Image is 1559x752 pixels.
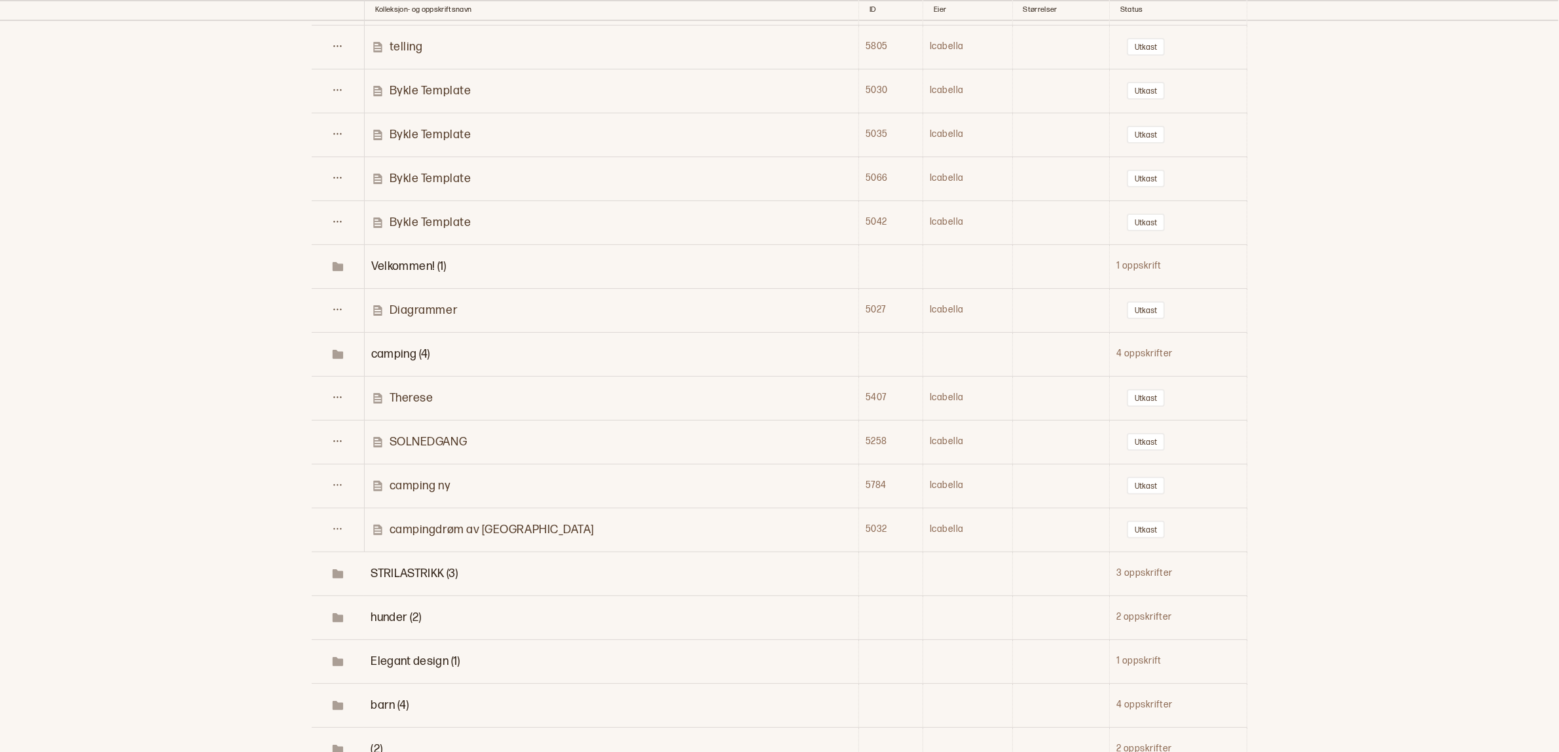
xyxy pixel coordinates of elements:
span: Toggle Row Expanded [312,655,363,668]
span: Toggle Row Expanded [312,348,363,361]
a: Bykle Template [371,127,858,142]
a: camping ny [371,478,858,493]
td: 5805 [858,25,923,69]
span: Toggle Row Expanded [312,567,363,580]
td: 5066 [858,157,923,200]
button: Utkast [1127,38,1165,56]
button: Utkast [1127,433,1165,451]
button: Utkast [1127,389,1165,407]
span: Toggle Row Expanded [312,260,363,273]
a: Bykle Template [371,215,858,230]
p: camping ny [390,478,450,493]
td: 5784 [858,464,923,508]
span: Toggle Row Expanded [371,567,458,580]
a: Therese [371,390,858,405]
span: Toggle Row Expanded [371,654,460,668]
td: 5258 [858,420,923,464]
p: SOLNEDGANG [390,434,467,449]
a: campingdrøm av [GEOGRAPHIC_DATA] [371,522,858,537]
td: Icabella [923,157,1012,200]
td: 4 oppskrifter [1109,683,1247,727]
td: 5042 [858,200,923,244]
button: Utkast [1127,126,1165,143]
td: Icabella [923,69,1012,113]
td: 5027 [858,288,923,332]
a: Bykle Template [371,171,858,186]
td: Icabella [923,200,1012,244]
p: Bykle Template [390,171,471,186]
td: 1 oppskrift [1109,244,1247,288]
td: 5030 [858,69,923,113]
p: Therese [390,390,433,405]
p: Bykle Template [390,215,471,230]
td: Icabella [923,376,1012,420]
td: 4 oppskrifter [1109,332,1247,376]
span: Toggle Row Expanded [312,611,363,624]
a: telling [371,39,858,54]
td: Icabella [923,113,1012,157]
td: 1 oppskrift [1109,639,1247,683]
a: Diagrammer [371,303,858,318]
p: Diagrammer [390,303,458,318]
td: Icabella [923,508,1012,552]
td: 5035 [858,113,923,157]
span: Toggle Row Expanded [371,698,409,712]
td: Icabella [923,25,1012,69]
td: 3 oppskrifter [1109,552,1247,595]
button: Utkast [1127,301,1165,319]
td: Icabella [923,420,1012,464]
p: campingdrøm av [GEOGRAPHIC_DATA] [390,522,595,537]
span: Toggle Row Expanded [371,259,447,273]
td: Icabella [923,288,1012,332]
button: Utkast [1127,170,1165,187]
span: Toggle Row Expanded [371,347,430,361]
p: Bykle Template [390,127,471,142]
button: Utkast [1127,521,1165,538]
td: 2 oppskrifter [1109,595,1247,639]
a: SOLNEDGANG [371,434,858,449]
span: Toggle Row Expanded [371,611,422,624]
button: Utkast [1127,214,1165,231]
td: 5032 [858,508,923,552]
p: Bykle Template [390,83,471,98]
span: Toggle Row Expanded [312,699,363,712]
td: Icabella [923,464,1012,508]
button: Utkast [1127,82,1165,100]
button: Utkast [1127,477,1165,495]
td: 5407 [858,376,923,420]
a: Bykle Template [371,83,858,98]
p: telling [390,39,423,54]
